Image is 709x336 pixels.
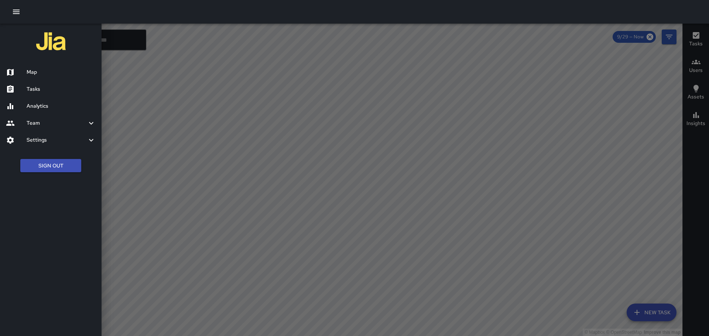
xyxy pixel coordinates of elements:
[36,27,66,56] img: jia-logo
[27,136,87,144] h6: Settings
[27,119,87,127] h6: Team
[27,68,96,76] h6: Map
[20,159,81,173] button: Sign Out
[27,102,96,110] h6: Analytics
[27,85,96,93] h6: Tasks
